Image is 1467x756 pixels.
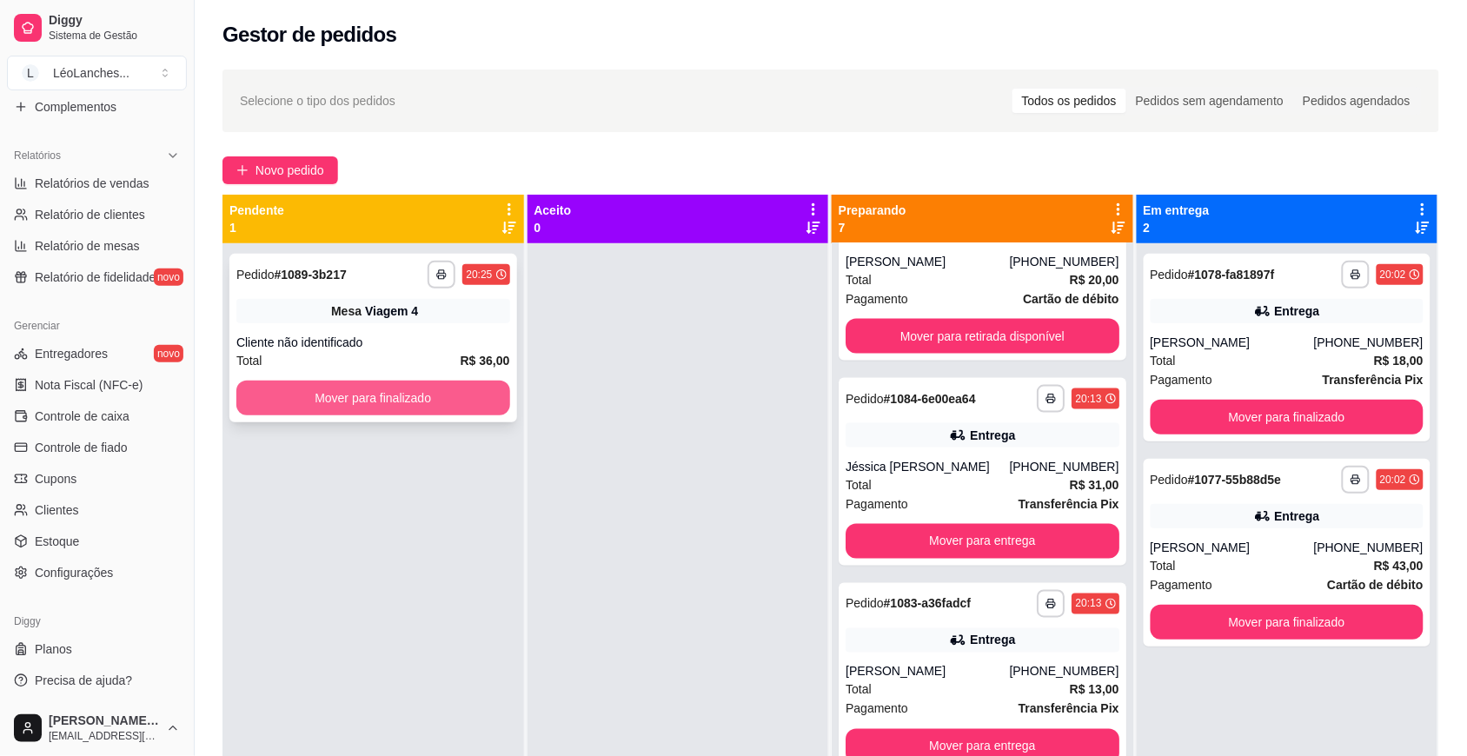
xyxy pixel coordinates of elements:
div: Diggy [7,607,187,635]
div: Entrega [970,427,1015,444]
div: 20:13 [1075,597,1101,611]
span: Pagamento [1151,370,1213,389]
strong: R$ 13,00 [1070,683,1119,697]
span: plus [236,164,249,176]
div: Gerenciar [7,312,187,340]
button: Mover para finalizado [1151,400,1424,434]
div: LéoLanches ... [53,64,129,82]
strong: R$ 31,00 [1070,478,1119,492]
strong: Cartão de débito [1023,292,1119,306]
a: Complementos [7,93,187,121]
p: Em entrega [1144,202,1210,219]
div: Pedidos sem agendamento [1126,89,1293,113]
a: Controle de fiado [7,434,187,461]
span: Pedido [1151,268,1189,282]
a: Cupons [7,465,187,493]
span: Total [846,475,872,494]
span: Pedido [236,268,275,282]
span: Total [846,680,872,700]
p: Preparando [839,202,906,219]
div: [PHONE_NUMBER] [1009,663,1119,680]
div: [PHONE_NUMBER] [1314,539,1424,556]
span: Controle de caixa [35,408,129,425]
button: [PERSON_NAME] geral[EMAIL_ADDRESS][DOMAIN_NAME] [7,707,187,749]
strong: Transferência Pix [1323,373,1424,387]
a: Planos [7,635,187,663]
span: Selecione o tipo dos pedidos [240,91,395,110]
span: Sistema de Gestão [49,29,180,43]
span: Total [1151,556,1177,575]
span: Total [236,351,262,370]
div: 20:02 [1380,473,1406,487]
a: Relatório de mesas [7,232,187,260]
p: 1 [229,219,284,236]
span: Pagamento [846,700,908,719]
span: Pagamento [846,494,908,514]
button: Mover para finalizado [236,381,510,415]
span: Clientes [35,501,79,519]
span: Total [1151,351,1177,370]
span: Entregadores [35,345,108,362]
div: [PERSON_NAME] [846,253,1009,270]
strong: # 1084-6e00ea64 [884,392,976,406]
a: DiggySistema de Gestão [7,7,187,49]
a: Nota Fiscal (NFC-e) [7,371,187,399]
span: Total [846,270,872,289]
a: Controle de caixa [7,402,187,430]
div: Todos os pedidos [1012,89,1126,113]
div: Entrega [1275,302,1320,320]
span: Mesa [331,302,362,320]
h2: Gestor de pedidos [222,21,397,49]
div: 20:02 [1380,268,1406,282]
a: Relatório de fidelidadenovo [7,263,187,291]
div: [PERSON_NAME] [1151,334,1314,351]
a: Relatório de clientes [7,201,187,229]
span: Pedido [1151,473,1189,487]
button: Novo pedido [222,156,338,184]
strong: Cartão de débito [1328,578,1424,592]
span: Relatórios de vendas [35,175,149,192]
strong: R$ 36,00 [461,354,510,368]
button: Select a team [7,56,187,90]
span: Relatório de clientes [35,206,145,223]
span: Novo pedido [256,161,324,180]
div: [PHONE_NUMBER] [1009,458,1119,475]
span: Cupons [35,470,76,487]
strong: Transferência Pix [1019,702,1119,716]
div: [PERSON_NAME] [846,663,1009,680]
strong: # 1077-55b88d5e [1188,473,1281,487]
span: [PERSON_NAME] geral [49,713,159,729]
a: Precisa de ajuda? [7,666,187,694]
div: Entrega [1275,507,1320,525]
strong: Transferência Pix [1019,497,1119,511]
button: Mover para retirada disponível [846,319,1119,354]
span: Diggy [49,13,180,29]
div: [PERSON_NAME] [1151,539,1314,556]
strong: R$ 20,00 [1070,273,1119,287]
p: 0 [534,219,572,236]
div: 20:13 [1075,392,1101,406]
p: Pendente [229,202,284,219]
span: Relatórios [14,149,61,162]
div: [PHONE_NUMBER] [1009,253,1119,270]
span: Controle de fiado [35,439,128,456]
a: Estoque [7,527,187,555]
div: Pedidos agendados [1293,89,1420,113]
span: Estoque [35,533,79,550]
p: 7 [839,219,906,236]
button: Mover para finalizado [1151,605,1424,640]
div: Jéssica [PERSON_NAME] [846,458,1009,475]
span: Configurações [35,564,113,581]
span: Relatório de fidelidade [35,269,156,286]
a: Configurações [7,559,187,587]
span: [EMAIL_ADDRESS][DOMAIN_NAME] [49,729,159,743]
span: Pagamento [846,289,908,308]
a: Clientes [7,496,187,524]
p: 2 [1144,219,1210,236]
div: Entrega [970,632,1015,649]
strong: # 1089-3b217 [275,268,347,282]
span: Pedido [846,597,884,611]
button: Mover para entrega [846,524,1119,559]
div: Cliente não identificado [236,334,510,351]
span: Nota Fiscal (NFC-e) [35,376,143,394]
